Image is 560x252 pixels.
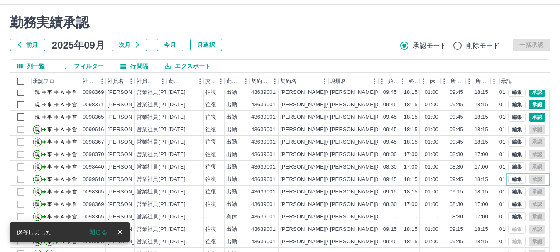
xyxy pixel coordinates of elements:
div: 43639001 [251,88,276,96]
text: 事 [47,139,52,145]
div: [PERSON_NAME][GEOGRAPHIC_DATA] [280,213,383,221]
div: 01:00 [425,138,438,146]
text: 現 [35,176,40,182]
div: [PERSON_NAME][GEOGRAPHIC_DATA] [280,126,383,134]
button: メニュー [125,75,137,88]
div: 18:15 [474,126,488,134]
text: 営 [72,139,77,145]
div: 営業社員(PT契約) [137,238,180,246]
div: 18:15 [474,113,488,121]
div: 08:30 [450,213,463,221]
div: [PERSON_NAME] [108,213,153,221]
button: メニュー [194,75,206,88]
div: 09:45 [450,126,463,134]
button: ソート [182,76,194,87]
div: 43639001 [251,238,276,246]
div: [PERSON_NAME][GEOGRAPHIC_DATA] [330,151,433,159]
div: 0098440 [83,163,104,171]
text: 現 [35,89,40,95]
div: 社員名 [106,73,135,90]
div: 0098370 [83,151,104,159]
span: 削除モード [466,41,500,51]
div: [PERSON_NAME][GEOGRAPHIC_DATA] [330,201,433,208]
div: 18:15 [474,88,488,96]
div: [PERSON_NAME] [108,201,153,208]
div: 01:00 [499,138,513,146]
text: 事 [47,189,52,195]
div: 休憩 [430,73,439,90]
div: [PERSON_NAME][GEOGRAPHIC_DATA] [280,113,383,121]
text: 事 [47,201,52,207]
div: 保存しました [17,225,52,240]
div: 18:15 [474,176,488,183]
div: 営業社員(PT契約) [137,88,180,96]
div: 勤務日 [166,73,204,90]
div: 承認フロー [33,73,60,90]
text: Ａ [60,139,65,145]
text: Ａ [60,152,65,157]
text: 事 [47,127,52,132]
div: 営業社員(PT契約) [137,151,180,159]
div: 18:15 [404,101,418,109]
div: 43639001 [251,138,276,146]
div: [PERSON_NAME][GEOGRAPHIC_DATA] [330,176,433,183]
button: 編集 [508,137,526,147]
div: 営業社員(PT契約) [137,201,180,208]
div: 01:00 [499,201,513,208]
button: 編集 [508,175,526,184]
div: 18:15 [404,88,418,96]
div: 01:00 [499,88,513,96]
div: [DATE] [168,101,186,109]
div: [PERSON_NAME] [108,163,153,171]
div: 43639001 [251,113,276,121]
div: 出勤 [226,138,237,146]
div: 17:00 [404,163,418,171]
div: [PERSON_NAME][GEOGRAPHIC_DATA] [330,163,433,171]
text: Ａ [60,114,65,120]
text: 営 [72,127,77,132]
div: 出勤 [226,238,237,246]
button: 編集 [508,200,526,209]
text: 営 [72,102,77,108]
h2: 勤務実績承認 [10,15,550,30]
div: 始業 [378,73,399,90]
div: [PERSON_NAME] [108,88,153,96]
div: [DATE] [168,201,186,208]
div: [DATE] [168,88,186,96]
div: [DATE] [168,138,186,146]
div: [PERSON_NAME][GEOGRAPHIC_DATA] [280,163,383,171]
div: 有休 [226,213,237,221]
div: 0098367 [83,138,104,146]
text: 現 [35,164,40,170]
div: 01:00 [425,151,438,159]
div: [DATE] [168,126,186,134]
div: 承認 [501,73,512,90]
div: 18:15 [404,176,418,183]
div: 18:15 [474,225,488,233]
button: メニュー [215,75,227,88]
button: 次月 [112,39,147,51]
div: 0099616 [83,126,104,134]
div: [PERSON_NAME] [108,151,153,159]
div: 01:00 [425,201,438,208]
div: [PERSON_NAME] [108,225,153,233]
div: 08:30 [383,163,397,171]
div: 18:15 [404,188,418,196]
text: 事 [47,176,52,182]
div: 09:45 [450,138,463,146]
div: 契約コード [249,73,279,90]
div: 18:15 [404,225,418,233]
text: 事 [47,89,52,95]
div: 往復 [205,201,216,208]
div: 承認 [499,73,543,90]
div: 17:00 [404,201,418,208]
div: 所定終業 [465,73,490,90]
div: 出勤 [226,163,237,171]
div: 01:00 [425,225,438,233]
div: 勤務区分 [226,73,240,90]
button: 編集 [508,187,526,196]
div: 0098365 [83,213,104,221]
div: 出勤 [226,176,237,183]
button: メニュー [96,75,108,88]
div: [PERSON_NAME][GEOGRAPHIC_DATA] [280,201,383,208]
